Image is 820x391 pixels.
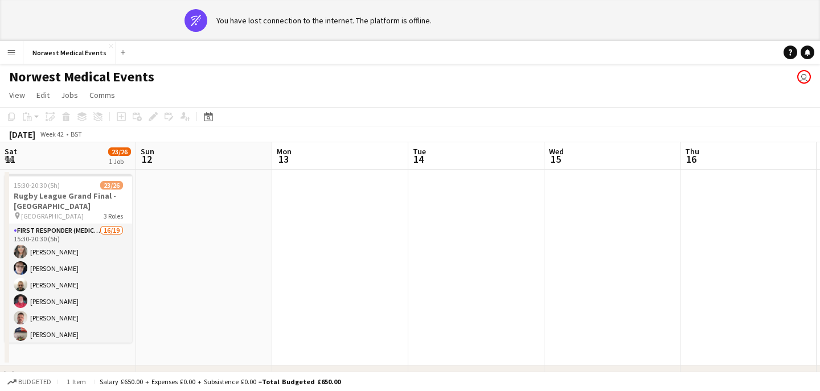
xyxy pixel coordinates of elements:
div: BST [71,130,82,138]
span: Wed [549,146,564,157]
h1: Norwest Medical Events [9,68,154,85]
span: Week 42 [38,130,66,138]
span: 14 [411,153,426,166]
span: 1 item [63,377,90,386]
app-job-card: 15:30-20:30 (5h)23/26Rugby League Grand Final - [GEOGRAPHIC_DATA] [GEOGRAPHIC_DATA]3 RolesFirst R... [5,174,132,343]
span: View [9,90,25,100]
a: Comms [85,88,120,102]
span: Total Budgeted £650.00 [262,377,341,386]
span: Jobs [61,90,78,100]
span: 11 [3,153,17,166]
a: Edit [32,88,54,102]
div: Salary £650.00 + Expenses £0.00 + Subsistence £0.00 = [100,377,341,386]
div: You have lost connection to the internet. The platform is offline. [216,15,432,26]
div: [DATE] [9,129,35,140]
a: View [5,88,30,102]
a: Jobs [56,88,83,102]
span: Edit [36,90,50,100]
span: 3 Roles [104,212,123,220]
button: Norwest Medical Events [23,42,116,64]
div: New group [18,369,60,380]
app-user-avatar: Rory Murphy [797,70,811,84]
span: Comms [89,90,115,100]
h3: Rugby League Grand Final - [GEOGRAPHIC_DATA] [5,191,132,211]
span: Tue [413,146,426,157]
span: 16 [683,153,699,166]
span: Budgeted [18,378,51,386]
span: Thu [685,146,699,157]
span: 23/26 [108,147,131,156]
span: Sat [5,146,17,157]
span: 12 [139,153,154,166]
div: 1 Job [109,157,130,166]
span: 13 [275,153,292,166]
span: Mon [277,146,292,157]
span: [GEOGRAPHIC_DATA] [21,212,84,220]
button: Budgeted [6,376,53,388]
span: Sun [141,146,154,157]
span: 23/26 [100,181,123,190]
span: 15 [547,153,564,166]
span: 15:30-20:30 (5h) [14,181,60,190]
